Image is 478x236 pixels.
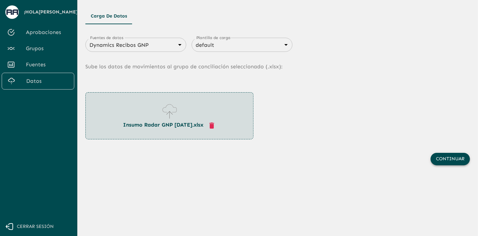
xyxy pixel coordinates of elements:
[123,121,216,129] p: Insumo Radar GNP [DATE].xlsx
[192,40,292,50] div: default
[26,44,69,53] span: Grupos
[26,61,69,69] span: Fuentes
[85,8,470,24] div: Tipos de Movimientos
[6,9,18,14] img: avatar
[90,35,123,40] label: Fuentes de datos
[24,8,79,16] span: ¡Hola [PERSON_NAME] !
[85,8,132,24] button: Carga de Datos
[17,223,54,231] span: Cerrar sesión
[85,40,186,50] div: Dynamics Recibos GNP
[2,40,74,57] a: Grupos
[85,52,470,81] p: Sube los datos de movimientos al grupo de conciliación seleccionado (. xlsx ):
[2,57,74,73] a: Fuentes
[196,35,231,40] label: Plantilla de carga
[26,77,69,85] span: Datos
[2,73,74,90] a: Datos
[431,153,470,165] button: Continuar
[26,28,69,36] span: Aprobaciones
[2,24,74,40] a: Aprobaciones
